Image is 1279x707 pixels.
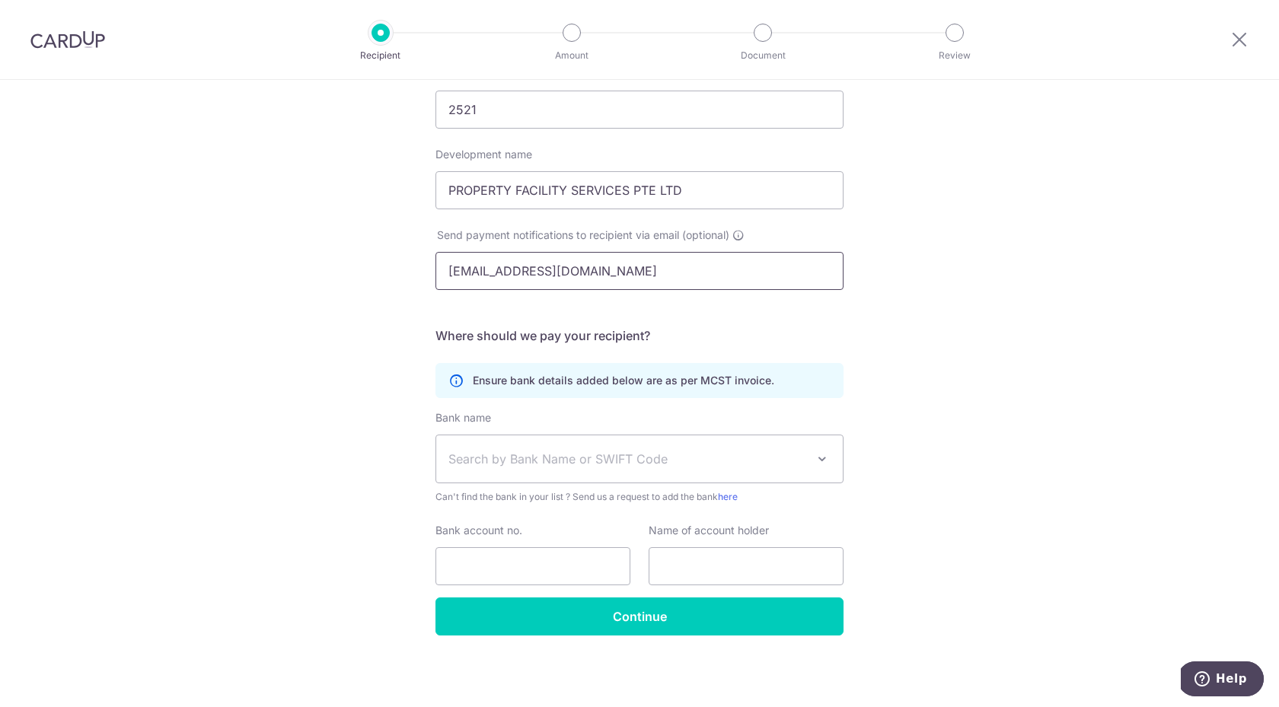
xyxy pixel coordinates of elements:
label: Development name [435,147,532,162]
a: here [718,491,738,502]
img: CardUp [30,30,105,49]
p: Document [706,48,819,63]
label: Name of account holder [649,523,769,538]
span: Can't find the bank in your list ? Send us a request to add the bank [435,489,844,505]
label: Bank account no. [435,523,522,538]
input: Enter email address [435,252,844,290]
span: Help [35,11,66,24]
span: Search by Bank Name or SWIFT Code [448,450,806,468]
label: Bank name [435,410,491,425]
input: Example: 0001 [435,91,844,129]
iframe: Opens a widget where you can find more information [1181,661,1264,699]
p: Ensure bank details added below are as per MCST invoice. [473,373,774,388]
p: Recipient [324,48,437,63]
h5: Where should we pay your recipient? [435,326,844,345]
p: Amount [515,48,628,63]
p: Review [898,48,1011,63]
input: Continue [435,597,844,635]
span: Send payment notifications to recipient via email (optional) [437,228,729,243]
